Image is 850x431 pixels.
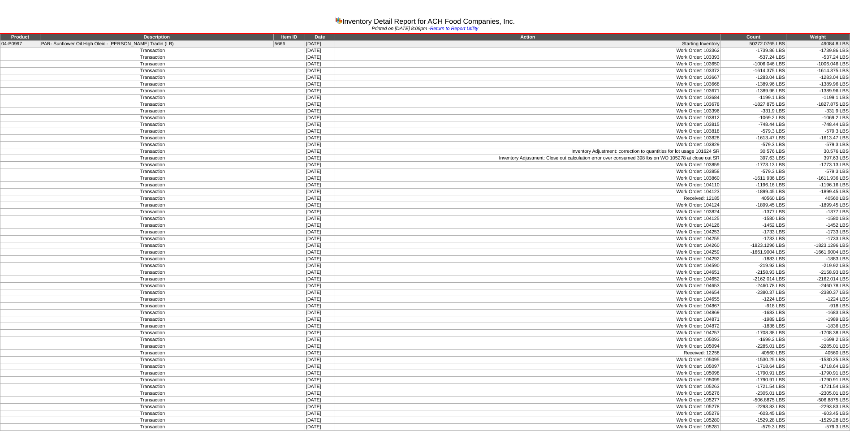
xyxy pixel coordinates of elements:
[335,155,721,162] td: Inventory Adjustment: Close out calculation error over consumed 398 lbs on WO 105278 at close out SR
[721,249,786,256] td: -1661.9004 LBS
[430,26,479,31] a: Return to Report Utility
[335,404,721,410] td: Work Order: 105278
[0,363,305,370] td: Transaction
[786,209,850,215] td: -1377 LBS
[335,410,721,417] td: Work Order: 105279
[305,115,335,121] td: [DATE]
[721,263,786,269] td: -219.92 LBS
[335,61,721,68] td: Work Order: 103650
[305,195,335,202] td: [DATE]
[786,283,850,289] td: -2460.78 LBS
[305,343,335,350] td: [DATE]
[721,142,786,148] td: -579.3 LBS
[305,142,335,148] td: [DATE]
[335,88,721,95] td: Work Order: 103671
[0,424,305,431] td: Transaction
[335,289,721,296] td: Work Order: 104654
[335,41,721,47] td: Starting Inventory
[335,189,721,195] td: Work Order: 104123
[335,202,721,209] td: Work Order: 104124
[721,54,786,61] td: -537.24 LBS
[0,289,305,296] td: Transaction
[721,404,786,410] td: -2293.83 LBS
[335,148,721,155] td: Inventory Adjustment: correction to quantities for lot usage 101624 SR
[0,182,305,189] td: Transaction
[335,276,721,283] td: Work Order: 104652
[786,303,850,310] td: -918 LBS
[721,182,786,189] td: -1196.16 LBS
[305,108,335,115] td: [DATE]
[721,175,786,182] td: -1611.936 LBS
[40,41,273,47] td: PAR- Sunflower Oil High Oleic - [PERSON_NAME] Tradin (LB)
[305,74,335,81] td: [DATE]
[721,74,786,81] td: -1283.04 LBS
[786,95,850,101] td: -1199.1 LBS
[0,336,305,343] td: Transaction
[335,168,721,175] td: Work Order: 103858
[721,323,786,330] td: -1836 LBS
[305,316,335,323] td: [DATE]
[786,162,850,168] td: -1773.13 LBS
[721,303,786,310] td: -918 LBS
[721,424,786,431] td: -579.3 LBS
[721,310,786,316] td: -1683 LBS
[0,135,305,142] td: Transaction
[335,175,721,182] td: Work Order: 103860
[0,61,305,68] td: Transaction
[721,350,786,357] td: 40560 LBS
[786,417,850,424] td: -1529.28 LBS
[721,88,786,95] td: -1389.96 LBS
[786,155,850,162] td: 397.63 LBS
[305,229,335,236] td: [DATE]
[0,41,40,47] td: 04-P0997
[786,61,850,68] td: -1006.046 LBS
[335,95,721,101] td: Work Order: 103684
[305,182,335,189] td: [DATE]
[721,276,786,283] td: -2162.014 LBS
[335,242,721,249] td: Work Order: 104260
[786,175,850,182] td: -1611.936 LBS
[335,162,721,168] td: Work Order: 103859
[786,410,850,417] td: -603.45 LBS
[305,128,335,135] td: [DATE]
[0,384,305,390] td: Transaction
[305,236,335,242] td: [DATE]
[786,182,850,189] td: -1196.16 LBS
[786,370,850,377] td: -1790.91 LBS
[721,128,786,135] td: -579.3 LBS
[0,357,305,363] td: Transaction
[305,296,335,303] td: [DATE]
[305,222,335,229] td: [DATE]
[786,81,850,88] td: -1389.96 LBS
[335,370,721,377] td: Work Order: 105098
[305,377,335,384] td: [DATE]
[721,269,786,276] td: -2158.93 LBS
[335,249,721,256] td: Work Order: 104259
[786,357,850,363] td: -1530.25 LBS
[335,101,721,108] td: Work Order: 103678
[786,88,850,95] td: -1389.96 LBS
[721,316,786,323] td: -1989 LBS
[786,330,850,336] td: -1708.38 LBS
[0,202,305,209] td: Transaction
[721,363,786,370] td: -1718.64 LBS
[721,377,786,384] td: -1790.91 LBS
[786,263,850,269] td: -219.92 LBS
[786,236,850,242] td: -1733 LBS
[335,269,721,276] td: Work Order: 104651
[0,236,305,242] td: Transaction
[335,256,721,263] td: Work Order: 104292
[305,175,335,182] td: [DATE]
[0,108,305,115] td: Transaction
[0,222,305,229] td: Transaction
[305,202,335,209] td: [DATE]
[721,47,786,54] td: -1739.86 LBS
[721,155,786,162] td: 397.63 LBS
[335,363,721,370] td: Work Order: 105097
[786,363,850,370] td: -1718.64 LBS
[721,168,786,175] td: -579.3 LBS
[335,17,342,24] img: graph.gif
[786,276,850,283] td: -2162.014 LBS
[305,256,335,263] td: [DATE]
[335,128,721,135] td: Work Order: 103818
